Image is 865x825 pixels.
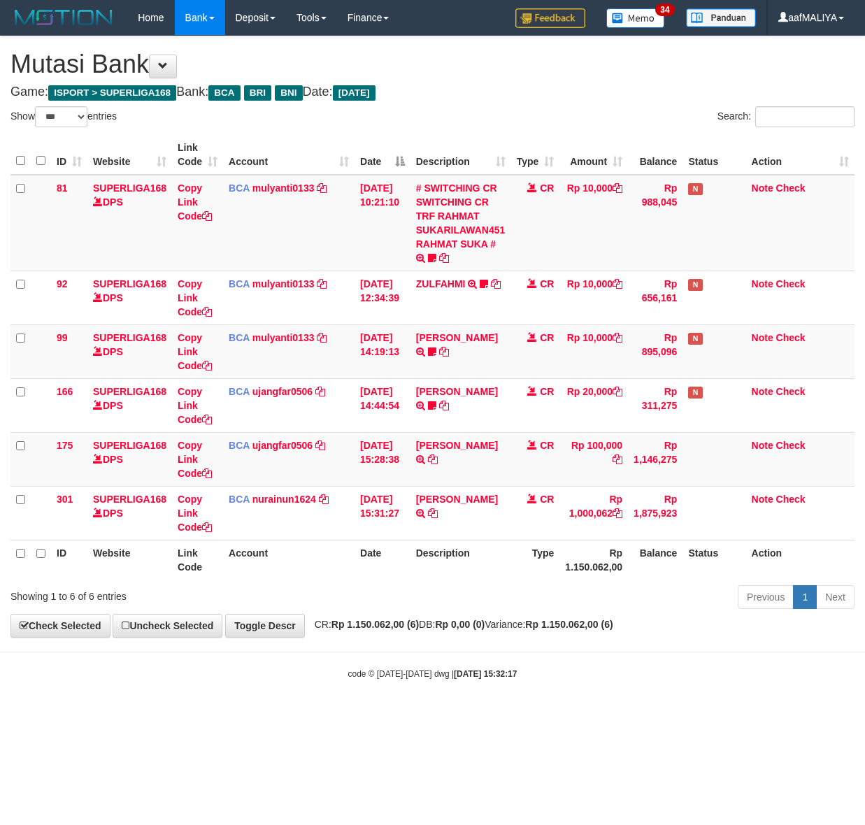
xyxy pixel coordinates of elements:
span: Has Note [688,387,702,399]
a: Copy Link Code [178,386,212,425]
a: Copy MUHAMMAD REZA to clipboard [439,346,449,357]
a: SUPERLIGA168 [93,440,166,451]
span: BCA [229,494,250,505]
h1: Mutasi Bank [10,50,855,78]
th: Balance [628,540,682,580]
span: BCA [208,85,240,101]
th: Action [746,540,855,580]
th: Account [223,540,355,580]
a: Note [752,386,773,397]
td: [DATE] 10:21:10 [355,175,410,271]
a: mulyanti0133 [252,278,315,289]
a: Note [752,182,773,194]
th: Account: activate to sort column ascending [223,135,355,175]
span: CR: DB: Variance: [308,619,613,630]
img: MOTION_logo.png [10,7,117,28]
th: Type: activate to sort column ascending [511,135,560,175]
a: ZULFAHMI [416,278,466,289]
a: Check [776,386,806,397]
th: Action: activate to sort column ascending [746,135,855,175]
strong: [DATE] 15:32:17 [454,669,517,679]
span: BCA [229,332,250,343]
th: Balance [628,135,682,175]
a: Copy Link Code [178,494,212,533]
a: ujangfar0506 [252,440,313,451]
th: ID [51,540,87,580]
span: CR [540,440,554,451]
a: Check Selected [10,614,110,638]
a: Copy SRI AGENG YUDIANTO to clipboard [428,508,438,519]
label: Search: [717,106,855,127]
a: mulyanti0133 [252,182,315,194]
span: 166 [57,386,73,397]
a: Copy Rp 100,000 to clipboard [613,454,622,465]
strong: Rp 1.150.062,00 (6) [525,619,613,630]
a: Copy mulyanti0133 to clipboard [317,182,327,194]
a: [PERSON_NAME] [416,440,498,451]
a: [PERSON_NAME] [416,494,498,505]
a: 1 [793,585,817,609]
span: BCA [229,440,250,451]
a: Copy Link Code [178,278,212,317]
a: Copy Rp 1,000,062 to clipboard [613,508,622,519]
a: Copy mulyanti0133 to clipboard [317,332,327,343]
a: Note [752,278,773,289]
th: Amount: activate to sort column ascending [559,135,628,175]
a: Previous [738,585,794,609]
span: [DATE] [333,85,376,101]
a: Copy Rp 10,000 to clipboard [613,278,622,289]
th: Description: activate to sort column ascending [410,135,511,175]
select: Showentries [35,106,87,127]
td: Rp 10,000 [559,271,628,324]
span: CR [540,494,554,505]
span: 301 [57,494,73,505]
strong: Rp 1.150.062,00 (6) [331,619,419,630]
td: Rp 10,000 [559,324,628,378]
a: Check [776,182,806,194]
small: code © [DATE]-[DATE] dwg | [348,669,517,679]
img: panduan.png [686,8,756,27]
span: CR [540,278,554,289]
a: SUPERLIGA168 [93,278,166,289]
span: BRI [244,85,271,101]
th: Status [682,540,745,580]
td: Rp 656,161 [628,271,682,324]
a: Copy # SWITCHING CR SWITCHING CR TRF RAHMAT SUKARILAWAN451 RAHMAT SUKA # to clipboard [439,252,449,264]
a: Copy ZULFAHMI to clipboard [491,278,501,289]
a: Check [776,440,806,451]
td: Rp 20,000 [559,378,628,432]
span: Has Note [688,333,702,345]
td: [DATE] 14:44:54 [355,378,410,432]
a: # SWITCHING CR SWITCHING CR TRF RAHMAT SUKARILAWAN451 RAHMAT SUKA # [416,182,506,250]
a: Note [752,494,773,505]
a: [PERSON_NAME] [416,386,498,397]
a: Copy NOVEN ELING PRAYOG to clipboard [439,400,449,411]
td: DPS [87,175,172,271]
a: mulyanti0133 [252,332,315,343]
a: Copy Link Code [178,182,212,222]
td: Rp 988,045 [628,175,682,271]
a: Copy ujangfar0506 to clipboard [315,440,325,451]
span: BCA [229,278,250,289]
td: Rp 311,275 [628,378,682,432]
span: Has Note [688,183,702,195]
a: Check [776,278,806,289]
th: Link Code: activate to sort column ascending [172,135,223,175]
td: Rp 895,096 [628,324,682,378]
a: SUPERLIGA168 [93,182,166,194]
span: Has Note [688,279,702,291]
a: Copy mulyanti0133 to clipboard [317,278,327,289]
span: 175 [57,440,73,451]
label: Show entries [10,106,117,127]
span: 81 [57,182,68,194]
th: Date [355,540,410,580]
td: Rp 1,875,923 [628,486,682,540]
th: Website [87,540,172,580]
a: Copy Link Code [178,440,212,479]
td: Rp 10,000 [559,175,628,271]
a: [PERSON_NAME] [416,332,498,343]
td: [DATE] 12:34:39 [355,271,410,324]
td: DPS [87,271,172,324]
th: Type [511,540,560,580]
a: Copy Rp 20,000 to clipboard [613,386,622,397]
